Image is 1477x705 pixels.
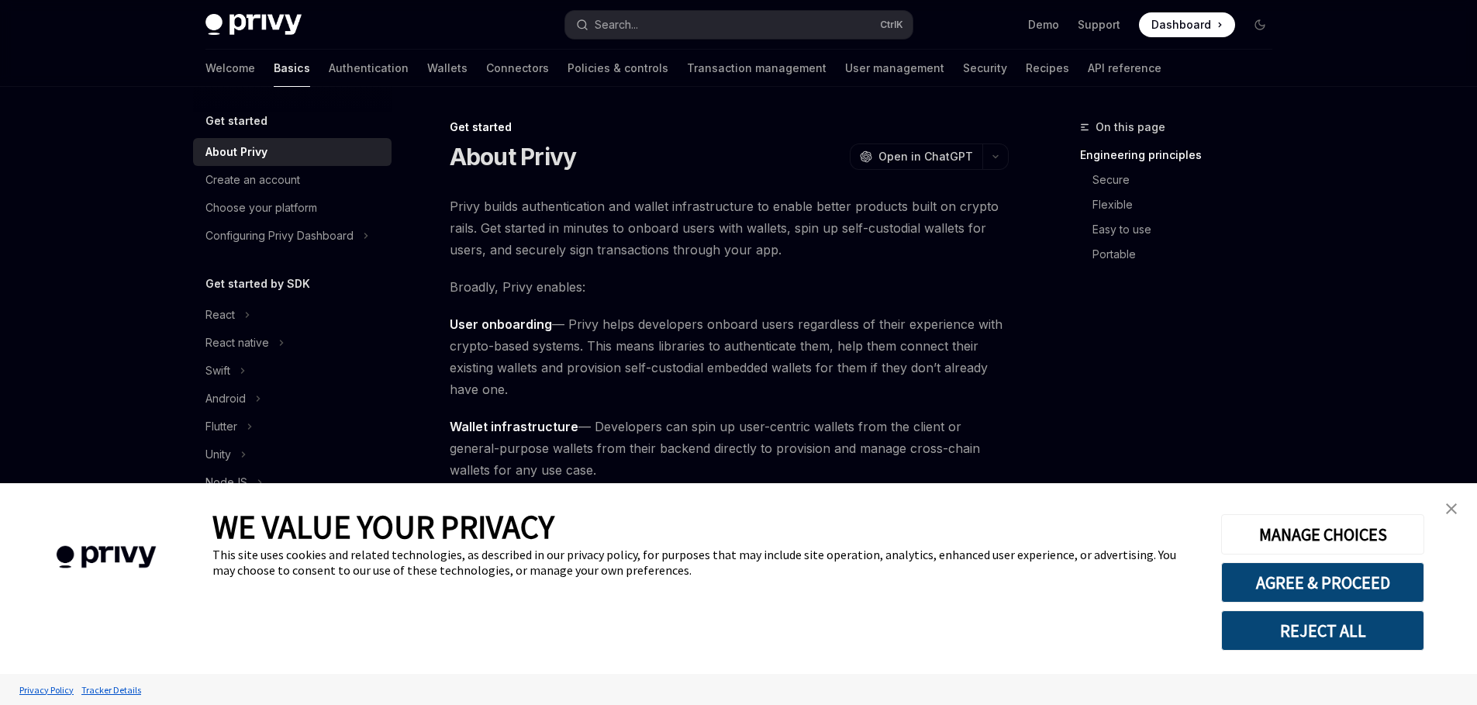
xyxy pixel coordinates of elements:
button: MANAGE CHOICES [1221,514,1424,555]
a: About Privy [193,138,392,166]
div: Get started [450,119,1009,135]
img: dark logo [205,14,302,36]
span: Privy builds authentication and wallet infrastructure to enable better products built on crypto r... [450,195,1009,261]
div: React [205,306,235,324]
a: close banner [1436,493,1467,524]
button: Toggle Flutter section [193,413,392,441]
a: Dashboard [1139,12,1235,37]
a: Support [1078,17,1120,33]
a: Connectors [486,50,549,87]
div: Android [205,389,246,408]
a: Policies & controls [568,50,668,87]
a: Welcome [205,50,255,87]
span: Broadly, Privy enables: [450,276,1009,298]
img: close banner [1446,503,1457,514]
button: REJECT ALL [1221,610,1424,651]
button: Open search [565,11,913,39]
a: Create an account [193,166,392,194]
strong: Wallet infrastructure [450,419,578,434]
button: Toggle dark mode [1248,12,1272,37]
img: company logo [23,524,189,591]
a: Authentication [329,50,409,87]
span: Open in ChatGPT [878,149,973,164]
div: Search... [595,16,638,34]
button: Toggle React native section [193,329,392,357]
div: Flutter [205,417,237,436]
button: Toggle Configuring Privy Dashboard section [193,222,392,250]
a: Engineering principles [1080,143,1285,168]
a: Easy to use [1080,217,1285,242]
a: User management [845,50,944,87]
strong: User onboarding [450,316,552,332]
a: Portable [1080,242,1285,267]
button: Open in ChatGPT [850,143,982,170]
button: AGREE & PROCEED [1221,562,1424,603]
div: Create an account [205,171,300,189]
a: Secure [1080,168,1285,192]
a: Choose your platform [193,194,392,222]
span: — Developers can spin up user-centric wallets from the client or general-purpose wallets from the... [450,416,1009,481]
span: — Privy helps developers onboard users regardless of their experience with crypto-based systems. ... [450,313,1009,400]
span: Ctrl K [880,19,903,31]
a: Wallets [427,50,468,87]
button: Toggle Android section [193,385,392,413]
div: Unity [205,445,231,464]
button: Toggle React section [193,301,392,329]
a: API reference [1088,50,1161,87]
div: NodeJS [205,473,247,492]
h1: About Privy [450,143,577,171]
div: React native [205,333,269,352]
button: Toggle Swift section [193,357,392,385]
a: Basics [274,50,310,87]
h5: Get started by SDK [205,275,310,293]
div: Swift [205,361,230,380]
div: About Privy [205,143,267,161]
a: Security [963,50,1007,87]
span: Dashboard [1151,17,1211,33]
a: Demo [1028,17,1059,33]
span: WE VALUE YOUR PRIVACY [212,506,554,547]
div: Configuring Privy Dashboard [205,226,354,245]
a: Tracker Details [78,676,145,703]
button: Toggle Unity section [193,441,392,468]
a: Privacy Policy [16,676,78,703]
a: Recipes [1026,50,1069,87]
div: Choose your platform [205,199,317,217]
span: On this page [1096,118,1165,137]
div: This site uses cookies and related technologies, as described in our privacy policy, for purposes... [212,547,1198,578]
a: Flexible [1080,192,1285,217]
h5: Get started [205,112,267,130]
a: Transaction management [687,50,826,87]
button: Toggle NodeJS section [193,468,392,496]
